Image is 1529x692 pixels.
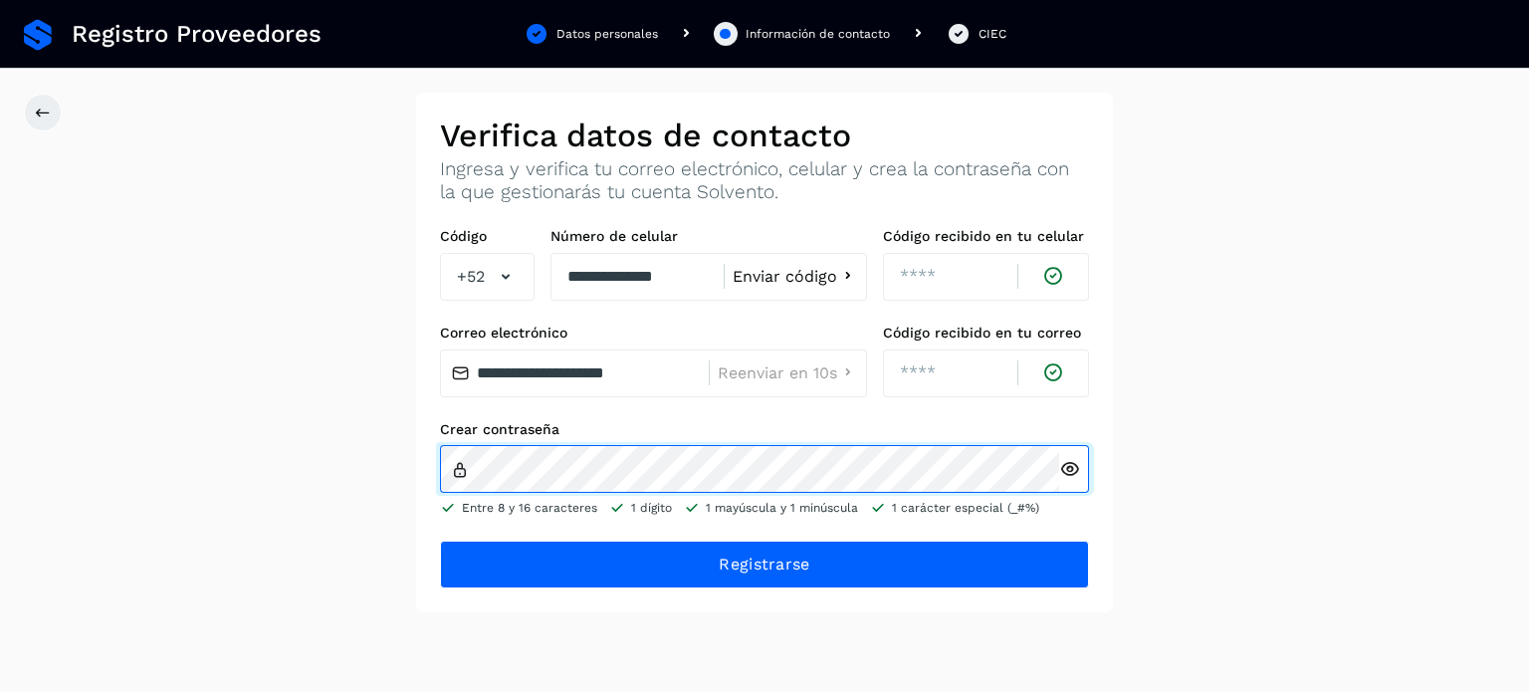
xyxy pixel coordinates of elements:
[609,499,672,517] li: 1 dígito
[718,365,837,381] span: Reenviar en 10s
[883,228,1089,245] label: Código recibido en tu celular
[440,325,867,342] label: Correo electrónico
[440,541,1089,588] button: Registrarse
[440,116,1089,154] h2: Verifica datos de contacto
[550,228,867,245] label: Número de celular
[733,266,858,287] button: Enviar código
[870,499,1039,517] li: 1 carácter especial (_#%)
[684,499,858,517] li: 1 mayúscula y 1 minúscula
[440,228,535,245] label: Código
[979,25,1006,43] div: CIEC
[719,554,809,576] span: Registrarse
[440,499,597,517] li: Entre 8 y 16 caracteres
[718,362,858,383] button: Reenviar en 10s
[457,265,485,289] span: +52
[440,421,1089,438] label: Crear contraseña
[733,269,837,285] span: Enviar código
[746,25,890,43] div: Información de contacto
[556,25,658,43] div: Datos personales
[72,20,322,49] span: Registro Proveedores
[440,158,1089,204] p: Ingresa y verifica tu correo electrónico, celular y crea la contraseña con la que gestionarás tu ...
[883,325,1089,342] label: Código recibido en tu correo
